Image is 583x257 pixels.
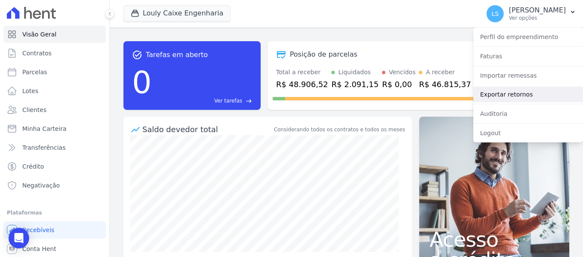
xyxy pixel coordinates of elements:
a: Parcelas [3,63,106,81]
span: east [246,98,252,104]
span: Crédito [22,162,44,171]
a: Importar remessas [473,68,583,83]
div: Saldo devedor total [142,124,272,135]
span: Acesso [430,229,559,250]
span: Parcelas [22,68,47,76]
div: Posição de parcelas [290,49,358,60]
p: Ver opções [509,15,566,21]
button: Louly Caixe Engenharia [123,5,231,21]
span: LS [492,11,499,17]
span: Minha Carteira [22,124,66,133]
div: A receber [426,68,455,77]
div: R$ 0,00 [382,79,415,90]
a: Clientes [3,101,106,118]
a: Contratos [3,45,106,62]
a: Minha Carteira [3,120,106,137]
a: Negativação [3,177,106,194]
span: Negativação [22,181,60,190]
div: Vencidos [389,68,415,77]
span: Tarefas em aberto [146,50,208,60]
a: Lotes [3,82,106,100]
span: Lotes [22,87,39,95]
span: Conta Hent [22,245,56,253]
span: Recebíveis [22,226,54,234]
a: Ver tarefas east [155,97,252,105]
div: Considerando todos os contratos e todos os meses [274,126,405,133]
div: Plataformas [7,208,102,218]
div: Open Intercom Messenger [9,228,29,248]
div: R$ 48.906,52 [276,79,328,90]
div: R$ 2.091,15 [331,79,379,90]
a: Logout [473,125,583,141]
span: Visão Geral [22,30,57,39]
div: Liquidados [338,68,371,77]
span: Ver tarefas [214,97,242,105]
a: Faturas [473,48,583,64]
span: Contratos [22,49,51,57]
span: task_alt [132,50,142,60]
a: Auditoria [473,106,583,121]
span: Transferências [22,143,66,152]
a: Crédito [3,158,106,175]
a: Exportar retornos [473,87,583,102]
span: Clientes [22,106,46,114]
a: Visão Geral [3,26,106,43]
div: R$ 46.815,37 [419,79,471,90]
div: 0 [132,60,152,105]
div: Total a receber [276,68,328,77]
button: LS [PERSON_NAME] Ver opções [480,2,583,26]
a: Transferências [3,139,106,156]
a: Perfil do empreendimento [473,29,583,45]
p: [PERSON_NAME] [509,6,566,15]
a: Recebíveis [3,221,106,239]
